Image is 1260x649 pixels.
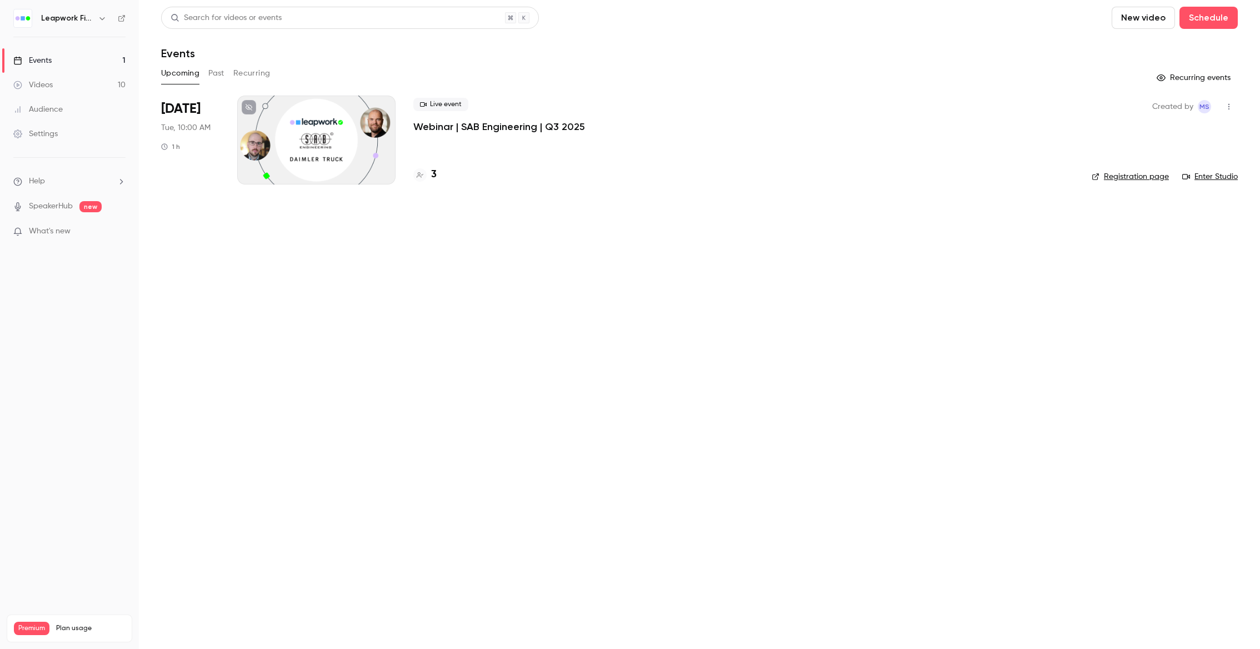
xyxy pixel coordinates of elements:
button: Schedule [1179,7,1238,29]
span: Tue, 10:00 AM [161,122,211,133]
span: Plan usage [56,624,125,633]
div: Settings [13,128,58,139]
iframe: Noticeable Trigger [112,227,126,237]
span: new [79,201,102,212]
a: 3 [413,167,437,182]
button: Upcoming [161,64,199,82]
a: Enter Studio [1182,171,1238,182]
li: help-dropdown-opener [13,176,126,187]
button: Past [208,64,224,82]
a: SpeakerHub [29,201,73,212]
span: What's new [29,226,71,237]
a: Registration page [1092,171,1169,182]
h1: Events [161,47,195,60]
div: Events [13,55,52,66]
button: Recurring [233,64,271,82]
div: Sep 9 Tue, 11:00 AM (Europe/Copenhagen) [161,96,219,184]
button: Recurring events [1152,69,1238,87]
img: Leapwork Field [14,9,32,27]
span: [DATE] [161,100,201,118]
span: Premium [14,622,49,635]
div: Search for videos or events [171,12,282,24]
a: Webinar | SAB Engineering | Q3 2025 [413,120,585,133]
span: Live event [413,98,468,111]
span: Marlena Swiderska [1198,100,1211,113]
span: Help [29,176,45,187]
button: New video [1112,7,1175,29]
h6: Leapwork Field [41,13,93,24]
span: Created by [1152,100,1193,113]
span: MS [1199,100,1209,113]
div: Videos [13,79,53,91]
div: Audience [13,104,63,115]
div: 1 h [161,142,180,151]
h4: 3 [431,167,437,182]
